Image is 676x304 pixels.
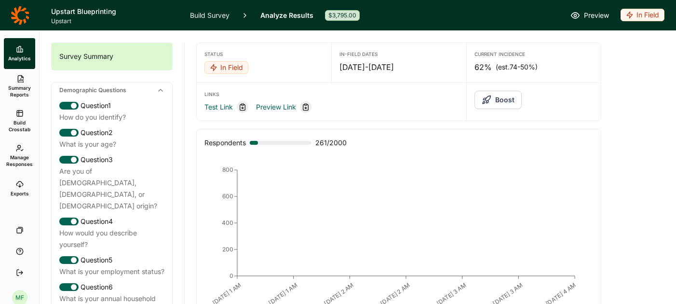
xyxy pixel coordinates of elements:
[52,83,172,98] div: Demographic Questions
[621,9,664,22] button: In Field
[59,166,164,212] div: Are you of [DEMOGRAPHIC_DATA], [DEMOGRAPHIC_DATA], or [DEMOGRAPHIC_DATA] origin?
[204,61,248,75] button: In Field
[8,84,31,98] span: Summary Reports
[325,10,360,21] div: $3,795.00
[59,254,164,266] div: Question 5
[570,10,609,21] a: Preview
[204,61,248,74] div: In Field
[256,101,296,113] a: Preview Link
[204,101,233,113] a: Test Link
[237,101,248,113] div: Copy link
[59,216,164,227] div: Question 4
[59,111,164,123] div: How do you identify?
[222,166,233,173] tspan: 800
[6,154,33,167] span: Manage Responses
[204,51,324,57] div: Status
[59,138,164,150] div: What is your age?
[300,101,311,113] div: Copy link
[4,173,35,204] a: Exports
[204,137,246,149] div: Respondents
[339,51,458,57] div: In-Field Dates
[222,219,233,226] tspan: 400
[4,69,35,104] a: Summary Reports
[8,119,31,133] span: Build Crosstab
[621,9,664,21] div: In Field
[59,127,164,138] div: Question 2
[59,266,164,277] div: What is your employment status?
[474,51,593,57] div: Current Incidence
[230,272,233,279] tspan: 0
[4,104,35,138] a: Build Crosstab
[474,91,522,109] button: Boost
[4,138,35,173] a: Manage Responses
[11,190,29,197] span: Exports
[51,17,178,25] span: Upstart
[4,38,35,69] a: Analytics
[339,61,458,73] div: [DATE] - [DATE]
[59,281,164,293] div: Question 6
[204,91,459,97] div: Links
[496,62,538,72] span: (est. 74-50% )
[222,246,233,253] tspan: 200
[222,193,233,200] tspan: 600
[474,61,492,73] span: 62%
[8,55,31,62] span: Analytics
[52,43,172,70] div: Survey Summary
[59,154,164,166] div: Question 3
[315,137,347,149] span: 261 / 2000
[59,227,164,250] div: How would you describe yourself?
[584,10,609,21] span: Preview
[59,100,164,111] div: Question 1
[51,6,178,17] h1: Upstart Blueprinting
